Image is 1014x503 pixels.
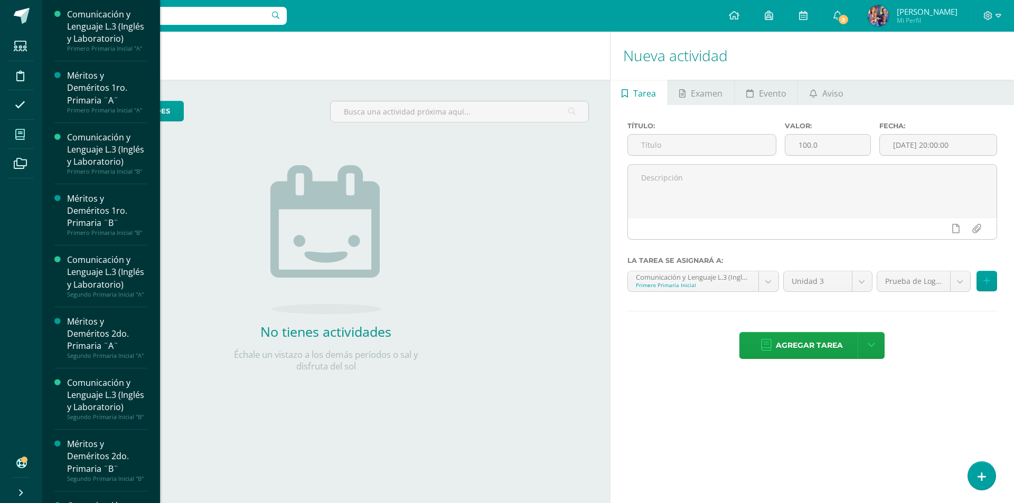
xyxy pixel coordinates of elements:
[67,475,147,482] div: Segundo Primaria Inicial "B"
[67,45,147,52] div: Primero Primaria Inicial "A"
[611,80,668,105] a: Tarea
[67,352,147,359] div: Segundo Primaria Inicial "A"
[331,101,588,122] input: Busca una actividad próxima aquí...
[633,81,656,106] span: Tarea
[67,316,147,359] a: Méritos y Deméritos 2do. Primaria ¨A¨Segundo Primaria Inicial "A"
[67,291,147,298] div: Segundo Primaria Inicial "A"
[785,135,870,155] input: Puntos máximos
[877,271,970,291] a: Prueba de Logro (40.0%)
[67,193,147,229] div: Méritos y Deméritos 1ro. Primaria ¨B¨
[49,7,287,25] input: Busca un usuario...
[792,271,844,291] span: Unidad 3
[67,377,147,421] a: Comunicación y Lenguaje L.3 (Inglés y Laboratorio)Segundo Primaria Inicial "B"
[822,81,843,106] span: Aviso
[67,438,147,482] a: Méritos y Deméritos 2do. Primaria ¨B¨Segundo Primaria Inicial "B"
[67,193,147,236] a: Méritos y Deméritos 1ro. Primaria ¨B¨Primero Primaria Inicial "B"
[897,6,957,17] span: [PERSON_NAME]
[627,122,776,130] label: Título:
[67,107,147,114] div: Primero Primaria Inicial "A"
[67,413,147,421] div: Segundo Primaria Inicial "B"
[67,131,147,175] a: Comunicación y Lenguaje L.3 (Inglés y Laboratorio)Primero Primaria Inicial "B"
[785,122,871,130] label: Valor:
[735,80,797,105] a: Evento
[623,32,1001,80] h1: Nueva actividad
[270,165,381,314] img: no_activities.png
[67,8,147,52] a: Comunicación y Lenguaje L.3 (Inglés y Laboratorio)Primero Primaria Inicial "A"
[628,135,776,155] input: Título
[220,349,431,372] p: Échale un vistazo a los demás períodos o sal y disfruta del sol
[776,333,843,358] span: Agregar tarea
[798,80,855,105] a: Aviso
[628,271,778,291] a: Comunicación y Lenguaje L.3 (Inglés y Laboratorio) 'A'Primero Primaria Inicial
[67,168,147,175] div: Primero Primaria Inicial "B"
[636,281,750,289] div: Primero Primaria Inicial
[885,271,942,291] span: Prueba de Logro (40.0%)
[67,254,147,298] a: Comunicación y Lenguaje L.3 (Inglés y Laboratorio)Segundo Primaria Inicial "A"
[897,16,957,25] span: Mi Perfil
[67,131,147,168] div: Comunicación y Lenguaje L.3 (Inglés y Laboratorio)
[838,14,849,25] span: 3
[67,254,147,290] div: Comunicación y Lenguaje L.3 (Inglés y Laboratorio)
[879,122,997,130] label: Fecha:
[868,5,889,26] img: 7bd55ac0c36ce47889d24abe3c1e3425.png
[67,8,147,45] div: Comunicación y Lenguaje L.3 (Inglés y Laboratorio)
[67,316,147,352] div: Méritos y Deméritos 2do. Primaria ¨A¨
[784,271,872,291] a: Unidad 3
[67,229,147,236] div: Primero Primaria Inicial "B"
[67,438,147,474] div: Méritos y Deméritos 2do. Primaria ¨B¨
[636,271,750,281] div: Comunicación y Lenguaje L.3 (Inglés y Laboratorio) 'A'
[759,81,786,106] span: Evento
[55,32,597,80] h1: Actividades
[691,81,722,106] span: Examen
[668,80,734,105] a: Examen
[67,70,147,113] a: Méritos y Deméritos 1ro. Primaria ¨A¨Primero Primaria Inicial "A"
[67,70,147,106] div: Méritos y Deméritos 1ro. Primaria ¨A¨
[627,257,997,264] label: La tarea se asignará a:
[220,322,431,340] h2: No tienes actividades
[880,135,997,155] input: Fecha de entrega
[67,377,147,413] div: Comunicación y Lenguaje L.3 (Inglés y Laboratorio)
